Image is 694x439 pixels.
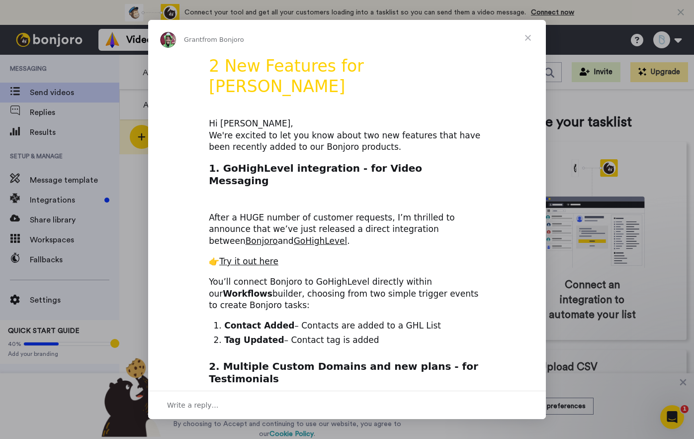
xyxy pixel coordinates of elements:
b: Tag Updated [224,335,284,345]
div: Hi [PERSON_NAME], We're excited to let you know about two new features that have been recently ad... [209,118,485,153]
h2: 2. Multiple Custom Domains and new plans - for Testimonials [209,360,485,391]
li: – Contacts are added to a GHL List [224,320,485,332]
h1: 2 New Features for [PERSON_NAME] [209,56,485,103]
span: Close [510,20,546,56]
b: Workflows [223,289,272,299]
div: After a HUGE number of customer requests, I’m thrilled to announce that we’ve just released a dir... [209,200,485,247]
h2: 1. GoHighLevel integration - for Video Messaging [209,162,485,193]
div: Open conversation and reply [148,391,546,419]
span: from Bonjoro [202,36,244,43]
b: Contact Added [224,321,294,330]
span: Write a reply… [167,399,219,412]
div: You’ll connect Bonjoro to GoHighLevel directly within our builder, choosing from two simple trigg... [209,276,485,312]
span: Grant [184,36,202,43]
img: Profile image for Grant [160,32,176,48]
li: – Contact tag is added [224,334,485,346]
div: 👉 [209,256,485,268]
a: GoHighLevel [294,236,347,246]
a: Try it out here [219,256,278,266]
a: Bonjoro [246,236,278,246]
